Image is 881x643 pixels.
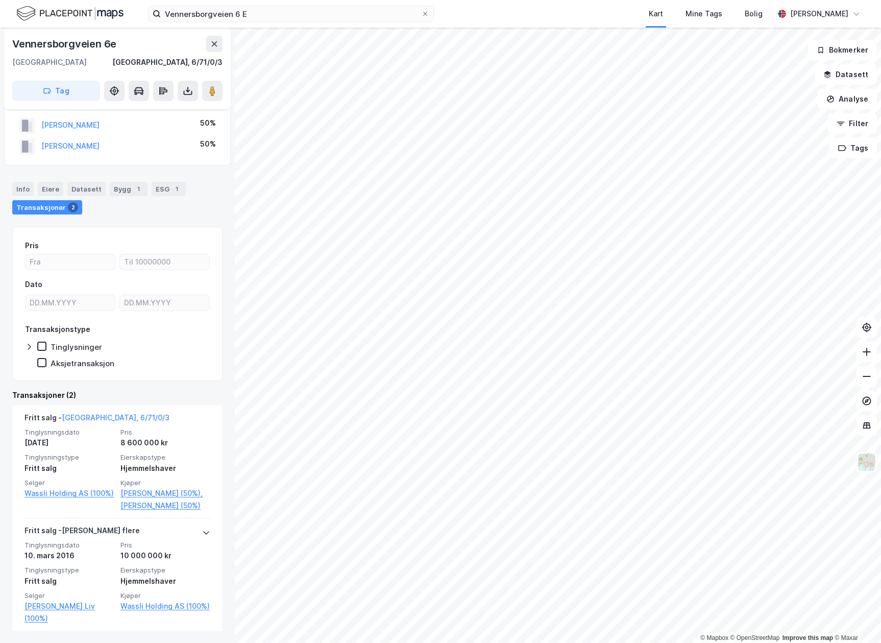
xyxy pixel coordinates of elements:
div: [GEOGRAPHIC_DATA] [12,56,87,68]
div: Hjemmelshaver [120,575,210,587]
div: Eiere [38,182,63,196]
span: Kjøper [120,479,210,487]
span: Eierskapstype [120,453,210,462]
img: logo.f888ab2527a4732fd821a326f86c7f29.svg [16,5,124,22]
div: Fritt salg [25,462,114,474]
div: 8 600 000 kr [120,437,210,449]
span: Tinglysningstype [25,566,114,575]
div: Fritt salg [25,575,114,587]
button: Analyse [818,89,877,109]
div: Bolig [745,8,763,20]
span: Tinglysningstype [25,453,114,462]
a: Wassli Holding AS (100%) [120,600,210,612]
div: Kontrollprogram for chat [830,594,881,643]
div: Transaksjoner (2) [12,389,223,401]
input: Til 10000000 [120,254,209,270]
span: Selger [25,479,114,487]
a: [GEOGRAPHIC_DATA], 6/71/0/3 [62,413,169,422]
span: Kjøper [120,591,210,600]
div: Datasett [67,182,106,196]
div: 1 [133,184,143,194]
div: Bygg [110,182,148,196]
button: Tag [12,81,100,101]
div: Fritt salg - [25,412,169,428]
div: ESG [152,182,186,196]
div: Tinglysninger [51,342,102,352]
span: Eierskapstype [120,566,210,575]
input: Fra [26,254,115,270]
a: Improve this map [782,634,833,641]
div: [DATE] [25,437,114,449]
a: [PERSON_NAME] (50%), [120,487,210,499]
span: Pris [120,541,210,550]
span: Pris [120,428,210,437]
button: Tags [829,138,877,158]
div: 10. mars 2016 [25,550,114,562]
a: [PERSON_NAME] Liv (100%) [25,600,114,625]
div: 50% [200,117,216,129]
div: Info [12,182,34,196]
div: [PERSON_NAME] [790,8,848,20]
div: 50% [200,138,216,150]
div: Hjemmelshaver [120,462,210,474]
div: Vennersborgveien 6e [12,36,118,52]
div: 2 [68,202,78,212]
span: Tinglysningsdato [25,541,114,550]
div: [GEOGRAPHIC_DATA], 6/71/0/3 [112,56,223,68]
div: Transaksjonstype [25,323,90,336]
div: Kart [649,8,663,20]
iframe: Chat Widget [830,594,881,643]
img: Z [857,453,876,472]
span: Tinglysningsdato [25,428,114,437]
div: Fritt salg - [PERSON_NAME] flere [25,525,140,541]
input: Søk på adresse, matrikkel, gårdeiere, leietakere eller personer [161,6,421,21]
div: Pris [25,240,39,252]
a: OpenStreetMap [730,634,780,641]
a: [PERSON_NAME] (50%) [120,499,210,512]
div: Dato [25,278,42,291]
input: DD.MM.YYYY [26,295,115,311]
div: Aksjetransaksjon [51,359,114,368]
a: Wassli Holding AS (100%) [25,487,114,499]
div: 10 000 000 kr [120,550,210,562]
button: Bokmerker [808,40,877,60]
div: 1 [172,184,182,194]
button: Filter [828,113,877,134]
div: Transaksjoner [12,200,82,215]
div: Mine Tags [686,8,722,20]
input: DD.MM.YYYY [120,295,209,311]
a: Mapbox [700,634,728,641]
button: Datasett [815,64,877,85]
span: Selger [25,591,114,600]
